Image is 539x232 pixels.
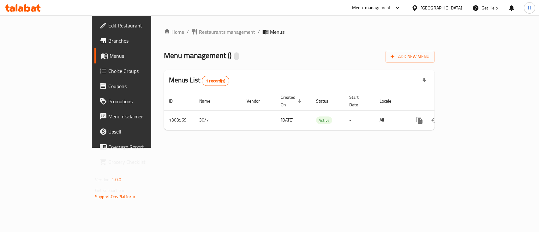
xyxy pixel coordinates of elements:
[94,79,182,94] a: Coupons
[94,18,182,33] a: Edit Restaurant
[270,28,284,36] span: Menus
[187,28,189,36] li: /
[94,48,182,63] a: Menus
[407,92,478,111] th: Actions
[421,4,462,11] div: [GEOGRAPHIC_DATA]
[194,110,242,130] td: 30/7
[349,93,367,109] span: Start Date
[374,110,407,130] td: All
[386,51,434,62] button: Add New Menu
[202,78,229,84] span: 1 record(s)
[108,82,177,90] span: Coupons
[169,75,229,86] h2: Menus List
[344,110,374,130] td: -
[199,97,219,105] span: Name
[281,116,294,124] span: [DATE]
[352,4,391,12] div: Menu-management
[391,53,429,61] span: Add New Menu
[111,175,121,184] span: 1.0.0
[95,186,124,194] span: Get support on:
[94,94,182,109] a: Promotions
[164,28,434,36] nav: breadcrumb
[281,93,303,109] span: Created On
[108,67,177,75] span: Choice Groups
[412,113,427,128] button: more
[108,143,177,151] span: Coverage Report
[427,113,442,128] button: Change Status
[202,76,229,86] div: Total records count
[94,139,182,154] a: Coverage Report
[417,73,432,88] div: Export file
[94,124,182,139] a: Upsell
[164,92,478,130] table: enhanced table
[108,158,177,166] span: Grocery Checklist
[164,48,231,62] span: Menu management ( )
[95,193,135,201] a: Support.OpsPlatform
[108,37,177,45] span: Branches
[380,97,399,105] span: Locale
[110,52,177,60] span: Menus
[108,113,177,120] span: Menu disclaimer
[258,28,260,36] li: /
[108,98,177,105] span: Promotions
[316,97,337,105] span: Status
[94,63,182,79] a: Choice Groups
[94,33,182,48] a: Branches
[108,128,177,135] span: Upsell
[94,109,182,124] a: Menu disclaimer
[169,97,181,105] span: ID
[199,28,255,36] span: Restaurants management
[191,28,255,36] a: Restaurants management
[94,154,182,170] a: Grocery Checklist
[95,175,111,184] span: Version:
[316,117,332,124] span: Active
[528,4,531,11] span: H
[108,22,177,29] span: Edit Restaurant
[247,97,268,105] span: Vendor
